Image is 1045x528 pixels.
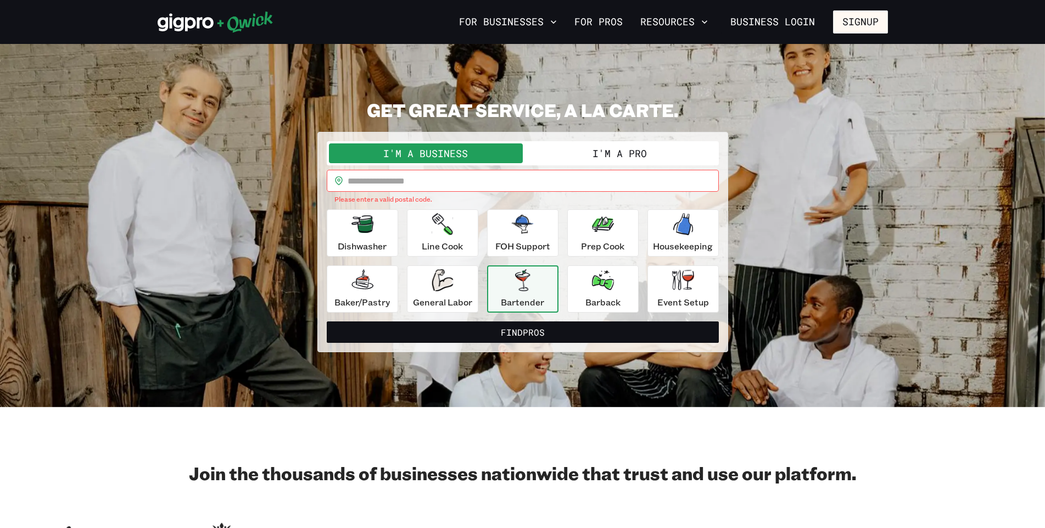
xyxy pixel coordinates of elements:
[653,240,713,253] p: Housekeeping
[413,296,472,309] p: General Labor
[585,296,621,309] p: Barback
[327,209,398,257] button: Dishwasher
[317,99,728,121] h2: GET GREAT SERVICE, A LA CARTE.
[501,296,544,309] p: Bartender
[334,194,711,205] p: Please enter a valid postal code.
[833,10,888,34] button: Signup
[657,296,709,309] p: Event Setup
[636,13,712,31] button: Resources
[570,13,627,31] a: For Pros
[327,265,398,313] button: Baker/Pastry
[523,143,717,163] button: I'm a Pro
[407,265,478,313] button: General Labor
[422,240,463,253] p: Line Cook
[567,265,639,313] button: Barback
[334,296,390,309] p: Baker/Pastry
[407,209,478,257] button: Line Cook
[329,143,523,163] button: I'm a Business
[495,240,550,253] p: FOH Support
[158,462,888,484] h2: Join the thousands of businesses nationwide that trust and use our platform.
[581,240,624,253] p: Prep Cook
[338,240,387,253] p: Dishwasher
[567,209,639,257] button: Prep Cook
[487,265,558,313] button: Bartender
[721,10,824,34] a: Business Login
[455,13,561,31] button: For Businesses
[647,265,719,313] button: Event Setup
[487,209,558,257] button: FOH Support
[647,209,719,257] button: Housekeeping
[327,321,719,343] button: FindPros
